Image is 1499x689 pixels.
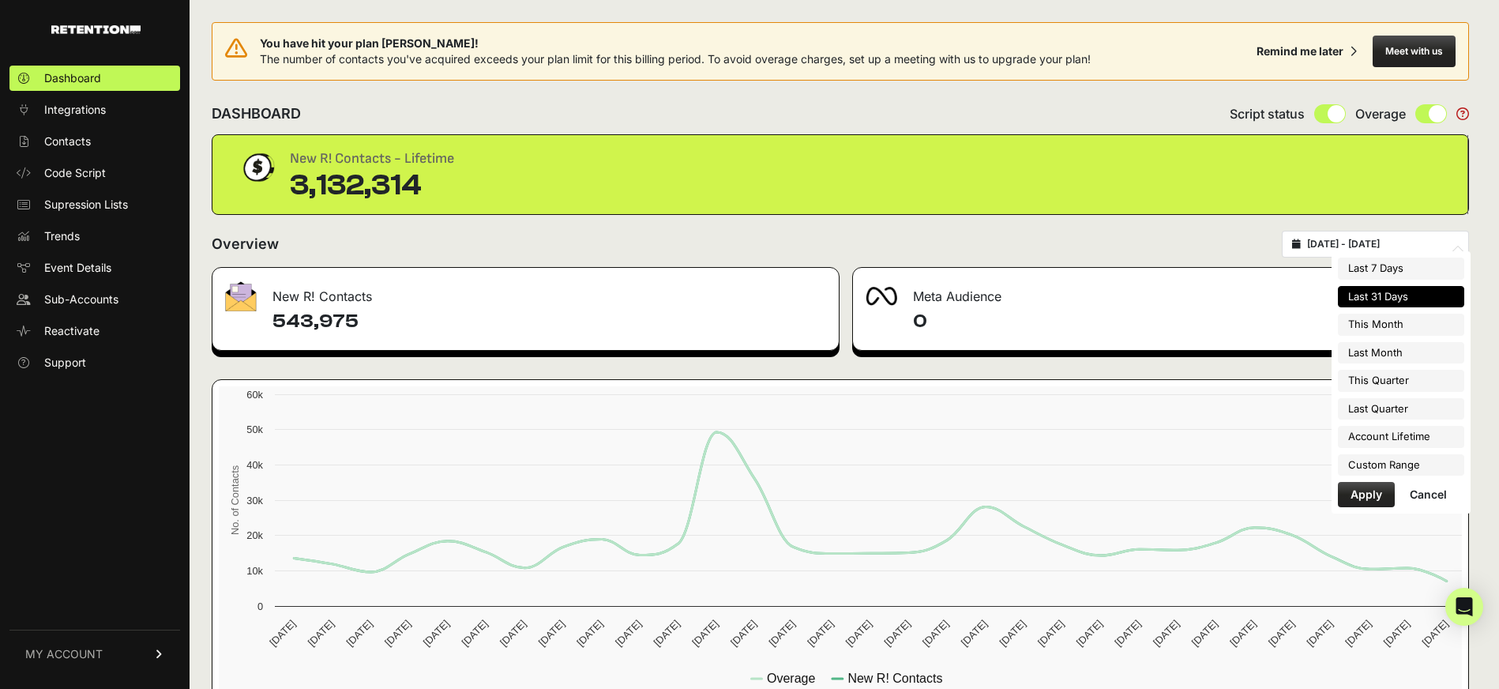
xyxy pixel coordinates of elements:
text: Overage [767,672,815,685]
text: [DATE] [959,618,990,649]
li: Last Month [1338,342,1464,364]
div: Open Intercom Messenger [1445,588,1483,626]
text: No. of Contacts [229,465,241,535]
span: Dashboard [44,70,101,86]
text: [DATE] [689,618,720,649]
div: Meta Audience [853,268,1468,315]
a: MY ACCOUNT [9,630,180,678]
text: New R! Contacts [847,672,942,685]
div: New R! Contacts - Lifetime [290,148,454,170]
text: 50k [246,424,263,435]
li: Account Lifetime [1338,426,1464,448]
text: [DATE] [1112,618,1143,649]
a: Code Script [9,160,180,186]
a: Contacts [9,129,180,154]
h2: Overview [212,233,279,255]
text: [DATE] [652,618,682,649]
text: 20k [246,529,263,541]
li: Last 31 Days [1338,286,1464,308]
text: [DATE] [536,618,567,649]
text: [DATE] [881,618,912,649]
text: [DATE] [1227,618,1258,649]
text: 40k [246,459,263,471]
a: Reactivate [9,318,180,344]
img: fa-meta-2f981b61bb99beabf952f7030308934f19ce035c18b003e963880cc3fabeebb7.png [866,287,897,306]
text: [DATE] [613,618,644,649]
img: fa-envelope-19ae18322b30453b285274b1b8af3d052b27d846a4fbe8435d1a52b978f639a2.png [225,281,257,311]
span: Overage [1355,104,1406,123]
button: Remind me later [1250,37,1363,66]
h2: DASHBOARD [212,103,301,125]
span: Code Script [44,165,106,181]
div: Remind me later [1257,43,1343,59]
text: [DATE] [1343,618,1373,649]
span: Script status [1230,104,1305,123]
span: Supression Lists [44,197,128,213]
span: Sub-Accounts [44,292,118,307]
span: The number of contacts you've acquired exceeds your plan limit for this billing period. To avoid ... [260,52,1091,66]
div: 3,132,314 [290,170,454,201]
text: 30k [246,495,263,506]
span: Event Details [44,260,111,276]
span: Support [44,355,86,371]
text: 0 [257,601,263,612]
span: You have hit your plan [PERSON_NAME]! [260,36,1091,51]
text: [DATE] [344,618,374,649]
text: 60k [246,389,263,401]
a: Sub-Accounts [9,287,180,312]
text: [DATE] [498,618,528,649]
text: [DATE] [1151,618,1182,649]
a: Integrations [9,97,180,122]
text: 10k [246,565,263,577]
span: Contacts [44,134,91,149]
text: [DATE] [767,618,798,649]
img: Retention.com [51,25,141,34]
a: Event Details [9,255,180,280]
a: Support [9,350,180,375]
button: Cancel [1397,482,1460,507]
text: [DATE] [1035,618,1066,649]
text: [DATE] [843,618,874,649]
li: This Month [1338,314,1464,336]
text: [DATE] [421,618,452,649]
text: [DATE] [1189,618,1220,649]
text: [DATE] [1381,618,1412,649]
span: Integrations [44,102,106,118]
text: [DATE] [1266,618,1297,649]
a: Trends [9,224,180,249]
a: Dashboard [9,66,180,91]
text: [DATE] [1305,618,1336,649]
text: [DATE] [1420,618,1451,649]
h4: 543,975 [272,309,826,334]
li: Last 7 Days [1338,258,1464,280]
span: Reactivate [44,323,100,339]
button: Apply [1338,482,1395,507]
span: MY ACCOUNT [25,646,103,662]
button: Meet with us [1373,36,1456,67]
h4: 0 [913,309,1456,334]
text: [DATE] [920,618,951,649]
span: Trends [44,228,80,244]
img: dollar-coin-05c43ed7efb7bc0c12610022525b4bbbb207c7efeef5aecc26f025e68dcafac9.png [238,148,277,187]
li: Custom Range [1338,454,1464,476]
text: [DATE] [306,618,336,649]
div: New R! Contacts [212,268,839,315]
li: Last Quarter [1338,398,1464,420]
li: This Quarter [1338,370,1464,392]
text: [DATE] [267,618,298,649]
text: [DATE] [382,618,413,649]
text: [DATE] [574,618,605,649]
text: [DATE] [805,618,836,649]
text: [DATE] [459,618,490,649]
text: [DATE] [1074,618,1105,649]
text: [DATE] [997,618,1028,649]
text: [DATE] [728,618,759,649]
a: Supression Lists [9,192,180,217]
